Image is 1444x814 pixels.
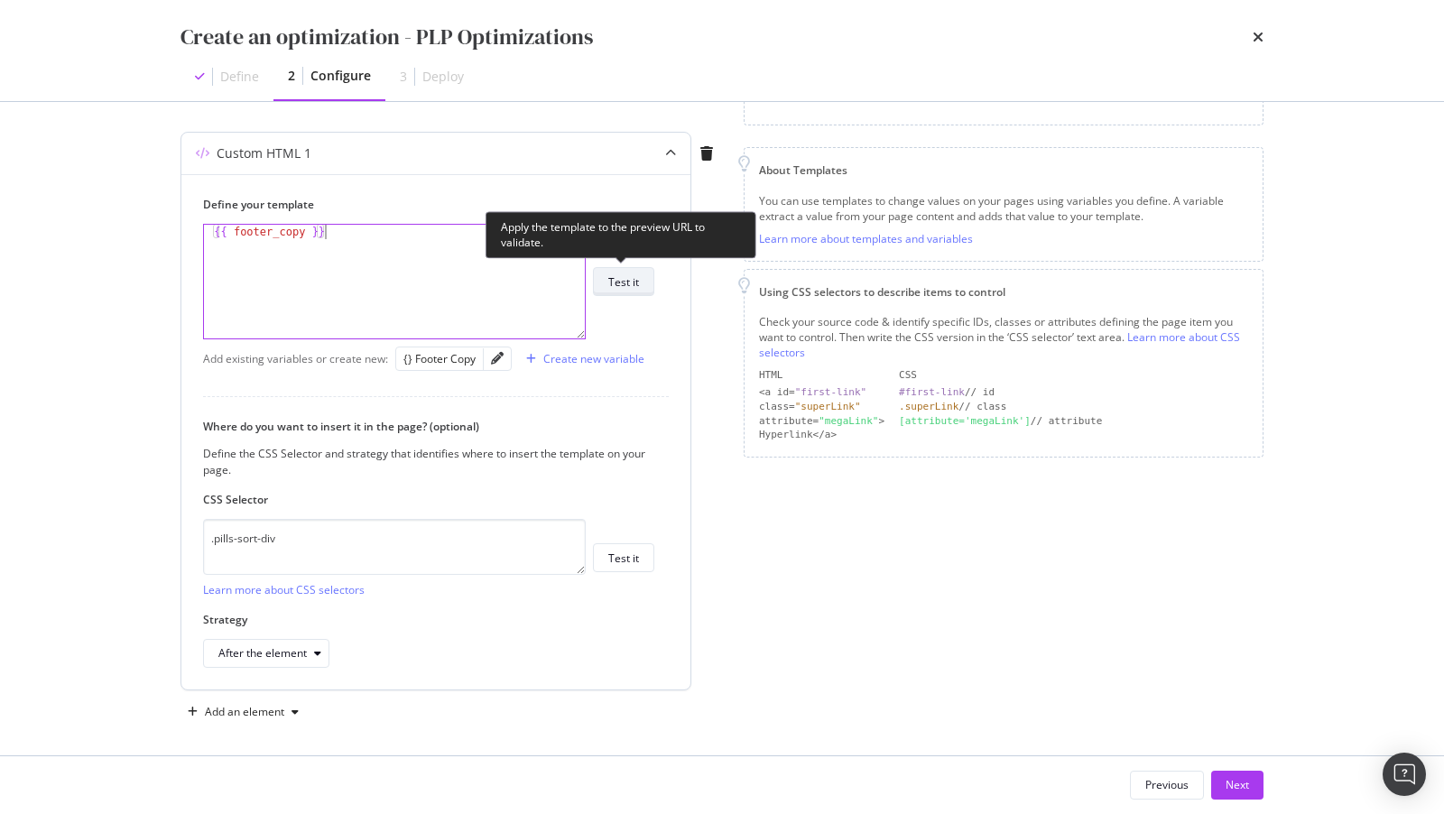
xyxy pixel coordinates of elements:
[759,428,884,442] div: Hyperlink</a>
[759,231,973,246] a: Learn more about templates and variables
[203,419,654,434] label: Where do you want to insert it in the page? (optional)
[759,193,1248,224] div: You can use templates to change values on your pages using variables you define. A variable extra...
[759,329,1240,360] a: Learn more about CSS selectors
[1226,777,1249,792] div: Next
[899,386,965,398] div: #first-link
[608,550,639,566] div: Test it
[288,67,295,85] div: 2
[759,400,884,414] div: class=
[203,582,365,597] a: Learn more about CSS selectors
[203,197,654,212] label: Define your template
[608,274,639,290] div: Test it
[203,492,654,507] label: CSS Selector
[203,639,329,668] button: After the element
[593,543,654,572] button: Test it
[180,22,593,52] div: Create an optimization - PLP Optimizations
[1130,771,1204,800] button: Previous
[203,612,654,627] label: Strategy
[486,211,756,258] div: Apply the template to the preview URL to validate.
[899,385,1248,400] div: // id
[203,351,388,366] div: Add existing variables or create new:
[593,267,654,296] button: Test it
[759,162,1248,178] div: About Templates
[759,284,1248,300] div: Using CSS selectors to describe items to control
[203,519,586,575] textarea: .pills-sort-div
[217,144,311,162] div: Custom HTML 1
[203,446,654,476] div: Define the CSS Selector and strategy that identifies where to insert the template on your page.
[220,68,259,86] div: Define
[899,401,958,412] div: .superLink
[403,348,476,370] button: {} Footer Copy
[1383,753,1426,796] div: Open Intercom Messenger
[899,414,1248,429] div: // attribute
[899,415,1031,427] div: [attribute='megaLink']
[422,68,464,86] div: Deploy
[205,707,284,717] div: Add an element
[759,368,884,383] div: HTML
[819,415,878,427] div: "megaLink"
[403,351,476,366] div: {} Footer Copy
[899,368,1248,383] div: CSS
[899,400,1248,414] div: // class
[795,401,861,412] div: "superLink"
[759,414,884,429] div: attribute= >
[310,67,371,85] div: Configure
[759,385,884,400] div: <a id=
[543,351,644,366] div: Create new variable
[218,648,307,659] div: After the element
[400,68,407,86] div: 3
[1253,22,1263,52] div: times
[759,314,1248,360] div: Check your source code & identify specific IDs, classes or attributes defining the page item you ...
[491,352,504,365] div: pencil
[180,698,306,726] button: Add an element
[1211,771,1263,800] button: Next
[519,345,644,374] button: Create new variable
[795,386,866,398] div: "first-link"
[1145,777,1189,792] div: Previous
